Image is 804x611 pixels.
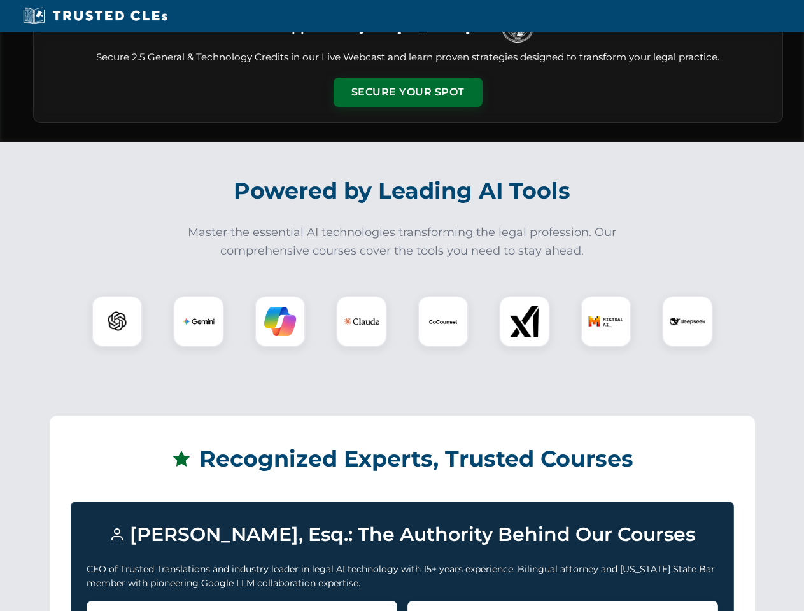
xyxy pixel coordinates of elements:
[173,296,224,347] div: Gemini
[50,169,755,213] h2: Powered by Leading AI Tools
[344,304,379,339] img: Claude Logo
[87,562,718,591] p: CEO of Trusted Translations and industry leader in legal AI technology with 15+ years experience....
[71,437,734,481] h2: Recognized Experts, Trusted Courses
[670,304,705,339] img: DeepSeek Logo
[49,50,767,65] p: Secure 2.5 General & Technology Credits in our Live Webcast and learn proven strategies designed ...
[19,6,171,25] img: Trusted CLEs
[427,305,459,337] img: CoCounsel Logo
[418,296,469,347] div: CoCounsel
[336,296,387,347] div: Claude
[334,78,483,107] button: Secure Your Spot
[588,304,624,339] img: Mistral AI Logo
[662,296,713,347] div: DeepSeek
[499,296,550,347] div: xAI
[581,296,631,347] div: Mistral AI
[99,303,136,340] img: ChatGPT Logo
[255,296,306,347] div: Copilot
[183,305,215,337] img: Gemini Logo
[87,517,718,552] h3: [PERSON_NAME], Esq.: The Authority Behind Our Courses
[264,305,296,337] img: Copilot Logo
[92,296,143,347] div: ChatGPT
[180,223,625,260] p: Master the essential AI technologies transforming the legal profession. Our comprehensive courses...
[509,305,540,337] img: xAI Logo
